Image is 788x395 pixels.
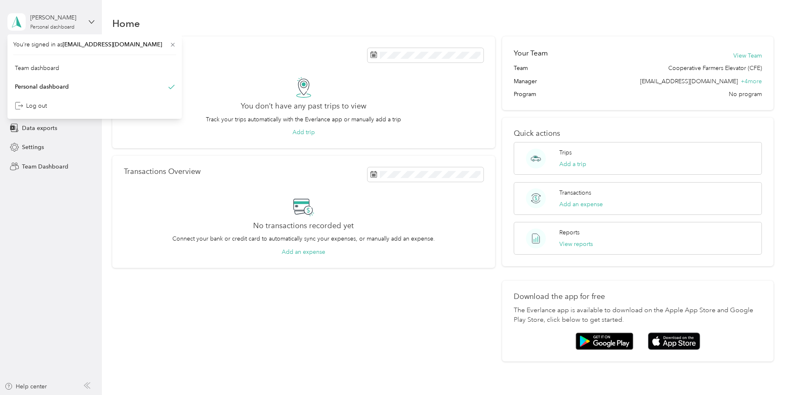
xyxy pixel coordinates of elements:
span: Manager [514,77,537,86]
p: Track your trips automatically with the Everlance app or manually add a trip [206,115,401,124]
p: Reports [559,228,580,237]
iframe: Everlance-gr Chat Button Frame [742,349,788,395]
h2: Your Team [514,48,548,58]
span: Data exports [22,124,57,132]
p: Quick actions [514,129,762,138]
p: Trips [559,148,572,157]
p: Transactions [559,188,591,197]
div: Team dashboard [15,64,59,72]
button: Add an expense [282,248,325,256]
div: Personal dashboard [15,82,69,91]
span: [EMAIL_ADDRESS][DOMAIN_NAME] [63,41,162,48]
span: No program [729,90,762,99]
p: The Everlance app is available to download on the Apple App Store and Google Play Store, click be... [514,306,762,325]
button: Help center [5,382,47,391]
h2: No transactions recorded yet [253,222,354,230]
p: Download the app for free [514,292,762,301]
span: You’re signed in as [13,40,176,49]
button: Add a trip [559,160,586,169]
span: + 4 more [741,78,762,85]
div: Log out [15,101,47,110]
div: Personal dashboard [30,25,75,30]
p: Connect your bank or credit card to automatically sync your expenses, or manually add an expense. [172,234,435,243]
img: App store [648,332,700,350]
div: [PERSON_NAME] [30,13,82,22]
img: Google play [575,332,633,350]
span: Program [514,90,536,99]
span: Team Dashboard [22,162,68,171]
p: Transactions Overview [124,167,201,176]
span: Settings [22,143,44,152]
h2: You don’t have any past trips to view [241,102,366,111]
span: Team [514,64,528,72]
button: Add trip [292,128,315,137]
button: Add an expense [559,200,603,209]
button: View reports [559,240,593,248]
span: [EMAIL_ADDRESS][DOMAIN_NAME] [640,78,738,85]
h1: Home [112,19,140,28]
span: Cooperative Farmers Elevator (CFE) [668,64,762,72]
button: View Team [733,51,762,60]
